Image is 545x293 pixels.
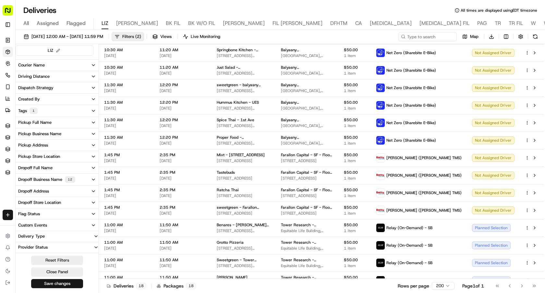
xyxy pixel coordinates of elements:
span: BK W/O FIL [188,19,215,27]
span: $50.00 [344,82,366,88]
span: [STREET_ADDRESS] [281,176,333,181]
span: 10:30 AM [104,65,149,70]
div: We're available if you need us! [29,68,89,74]
span: 11:00 AM [104,257,149,263]
div: Dropoff Store Location [18,200,61,205]
span: Equitable Life Building, [STREET_ADDRESS][US_STATE] [281,263,333,268]
span: [DATE] [104,246,149,251]
span: [DATE] [104,53,149,58]
span: 1 item [344,193,366,198]
span: 1 item [344,158,366,163]
span: [GEOGRAPHIC_DATA], [STREET_ADDRESS][US_STATE] [281,106,333,111]
button: Pickup Store Location [16,151,99,162]
span: FIL [PERSON_NAME] [272,19,322,27]
span: [STREET_ADDRESS] [217,158,271,163]
span: 1 item [344,176,366,181]
img: 1736555255976-a54dd68f-1ca7-489b-9aae-adbdc363a1c4 [13,101,18,106]
span: [DATE] [104,141,149,146]
span: [STREET_ADDRESS][US_STATE] [217,53,271,58]
span: Tower Research - [GEOGRAPHIC_DATA] - Floor 38 [281,222,333,228]
span: All times are displayed using EDT timezone [461,8,537,13]
span: 1 item [344,263,366,268]
span: 10:30 AM [104,47,149,53]
img: Klarizel Pensader [6,94,17,105]
span: [PERSON_NAME] ([PERSON_NAME] TMS) [386,155,462,160]
span: Map [470,34,478,40]
span: [DATE] [104,193,149,198]
span: [STREET_ADDRESS][PERSON_NAME][US_STATE] [217,228,271,233]
div: Delivery Type [16,233,47,239]
span: [DATE] [160,158,206,163]
span: DFHTM [330,19,347,27]
span: 2:35 PM [160,205,206,210]
span: [DATE] [160,211,206,216]
span: [DATE] [160,88,206,93]
span: [STREET_ADDRESS] [281,211,333,216]
button: Dispatch Strategy [16,82,99,93]
span: [DATE] [104,263,149,268]
div: Provider Status [16,244,50,250]
span: Farallon Capital - SF - Floor Floor 19 [281,170,333,175]
span: [DATE] [104,88,149,93]
span: 1 item [344,106,366,111]
div: Driving Distance [18,74,50,79]
h1: Deliveries [23,5,56,16]
span: 12:20 PM [160,117,206,123]
span: Balyasny ([GEOGRAPHIC_DATA]) - Floor 35 [281,82,333,88]
span: Proper Food - [STREET_ADDRESS] [217,135,271,140]
span: Tower Research - [GEOGRAPHIC_DATA] - Floor 38 [281,257,333,263]
span: [STREET_ADDRESS] [217,193,271,198]
button: Refresh [531,32,540,41]
span: $50.00 [344,135,366,140]
span: Balyasny ([GEOGRAPHIC_DATA]) - Floor 35 [281,47,333,53]
span: [DATE] [160,106,206,111]
div: Pickup Full Name [18,120,52,125]
span: [GEOGRAPHIC_DATA], [STREET_ADDRESS][US_STATE] [281,53,333,58]
button: Dropoff Full Name [16,162,99,173]
span: 1:45 PM [104,152,149,158]
span: [GEOGRAPHIC_DATA], [STREET_ADDRESS][US_STATE] [281,71,333,76]
button: Live Monitoring [180,32,223,41]
button: Pickup Address [16,140,99,151]
span: 12:20 PM [160,82,206,88]
div: Created By [18,96,40,102]
span: $50.00 [344,257,366,263]
button: See all [101,83,118,91]
span: CA [355,19,362,27]
span: Filters [122,34,141,40]
span: Just Salad - [GEOGRAPHIC_DATA] [217,65,271,70]
span: [STREET_ADDRESS] [281,193,333,198]
span: PAG [477,19,487,27]
span: Balyasny ([GEOGRAPHIC_DATA]) - Floor 35 [281,117,333,123]
span: • [55,100,57,106]
span: All [23,19,29,27]
span: 11:50 AM [160,257,206,263]
span: 11:20 AM [160,47,206,53]
span: 1 item [344,228,366,233]
button: Created By [16,94,99,105]
span: TR [495,19,501,27]
button: Reset Filters [31,256,83,265]
div: Past conversations [6,84,43,89]
span: Farallon Capital - SF - Floor Floor 19 [281,187,333,193]
img: net_zero_logo.png [376,136,385,145]
span: Springbone Kitchen - [GEOGRAPHIC_DATA] [217,47,271,53]
span: Tastebuds [217,170,235,175]
img: Nash [6,6,19,19]
button: Filters(2) [112,32,144,41]
div: 💻 [55,128,60,133]
span: Flagged [67,19,86,27]
span: Relay (On-Demand) - SB [386,225,432,230]
button: Dropoff Business Name12 [16,174,99,185]
div: Start new chat [29,62,106,68]
span: [STREET_ADDRESS] [281,158,333,163]
button: Start new chat [110,64,118,72]
span: Farallon Capital - SF - Floor Floor 19 [281,205,333,210]
span: 2:35 PM [160,152,206,158]
span: Farallon Capital - SF - Floor Floor 19 [281,152,333,158]
span: $50.00 [344,65,366,70]
button: [DATE] 12:00 AM - [DATE] 11:59 PM [21,32,106,41]
span: Net Zero (Sharebite E-Bike) [386,50,436,55]
span: [MEDICAL_DATA] [370,19,412,27]
span: Net Zero (Sharebite E-Bike) [386,68,436,73]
